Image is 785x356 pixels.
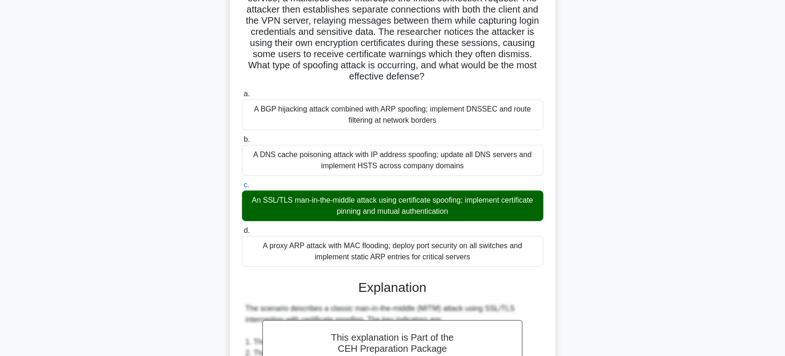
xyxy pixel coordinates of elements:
[244,226,250,234] span: d.
[244,181,249,189] span: c.
[242,99,543,130] div: A BGP hijacking attack combined with ARP spoofing; implement DNSSEC and route filtering at networ...
[248,280,538,296] h3: Explanation
[242,236,543,267] div: A proxy ARP attack with MAC flooding; deploy port security on all switches and implement static A...
[242,145,543,176] div: A DNS cache poisoning attack with IP address spoofing; update all DNS servers and implement HSTS ...
[244,135,250,143] span: b.
[242,191,543,221] div: An SSL/TLS man-in-the-middle attack using certificate spoofing; implement certificate pinning and...
[244,90,250,98] span: a.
